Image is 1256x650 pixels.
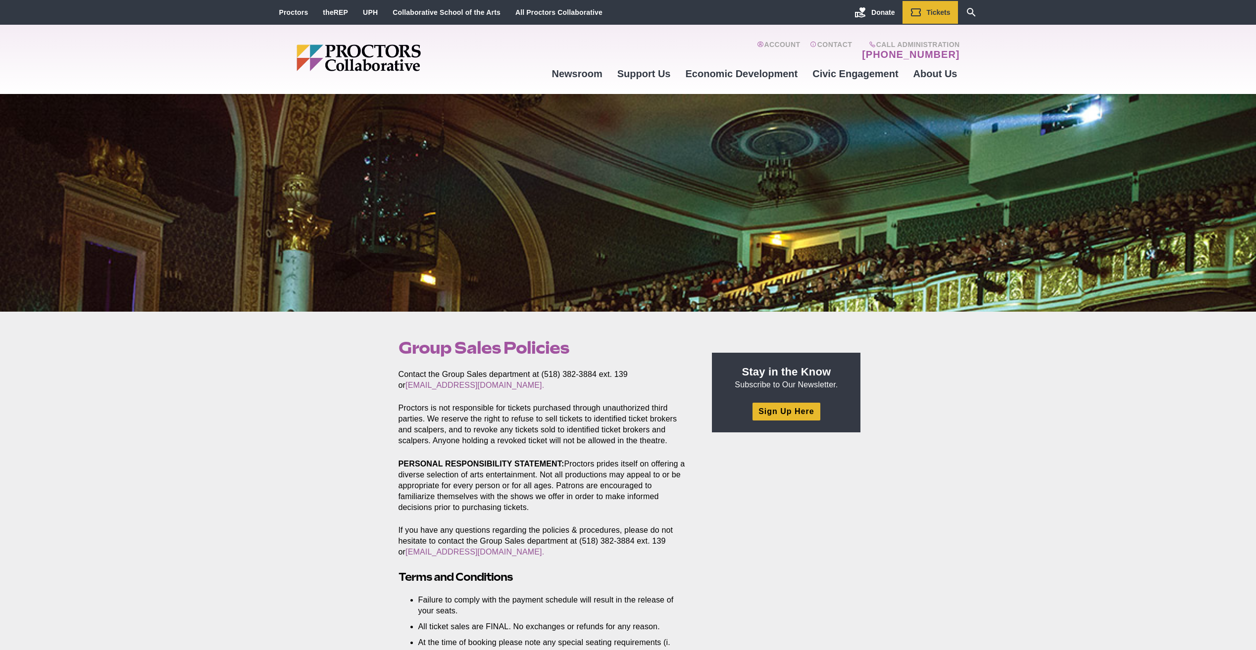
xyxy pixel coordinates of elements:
[810,41,852,60] a: Contact
[363,8,378,16] a: UPH
[906,60,965,87] a: About Us
[399,460,564,468] strong: PERSONAL RESPONSIBILITY STATEMENT:
[393,8,501,16] a: Collaborative School of the Arts
[903,1,958,24] a: Tickets
[753,403,820,420] a: Sign Up Here
[724,365,849,390] p: Subscribe to Our Newsletter.
[610,60,678,87] a: Support Us
[323,8,348,16] a: theREP
[805,60,905,87] a: Civic Engagement
[678,60,805,87] a: Economic Development
[859,41,959,48] span: Call Administration
[847,1,902,24] a: Donate
[418,595,675,616] li: Failure to comply with the payment schedule will result in the release of your seats.
[742,366,831,378] strong: Stay in the Know
[297,45,497,71] img: Proctors logo
[399,459,690,513] p: Proctors prides itself on offering a diverse selection of arts entertainment. Not all productions...
[399,403,690,446] p: Proctors is not responsible for tickets purchased through unauthorized third parties. We reserve ...
[405,381,544,389] a: [EMAIL_ADDRESS][DOMAIN_NAME].
[927,8,951,16] span: Tickets
[544,60,609,87] a: Newsroom
[958,1,985,24] a: Search
[515,8,603,16] a: All Proctors Collaborative
[399,369,690,391] p: Contact the Group Sales department at (518) 382-3884 ext. 139 or
[757,41,800,60] a: Account
[418,621,675,632] li: All ticket sales are FINAL. No exchanges or refunds for any reason.
[862,48,959,60] a: [PHONE_NUMBER]
[871,8,895,16] span: Donate
[405,548,544,556] a: [EMAIL_ADDRESS][DOMAIN_NAME].
[399,569,690,585] h2: Terms and Conditions
[399,525,690,557] p: If you have any questions regarding the policies & procedures, please do not hesitate to contact ...
[399,338,690,357] h1: Group Sales Policies
[279,8,308,16] a: Proctors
